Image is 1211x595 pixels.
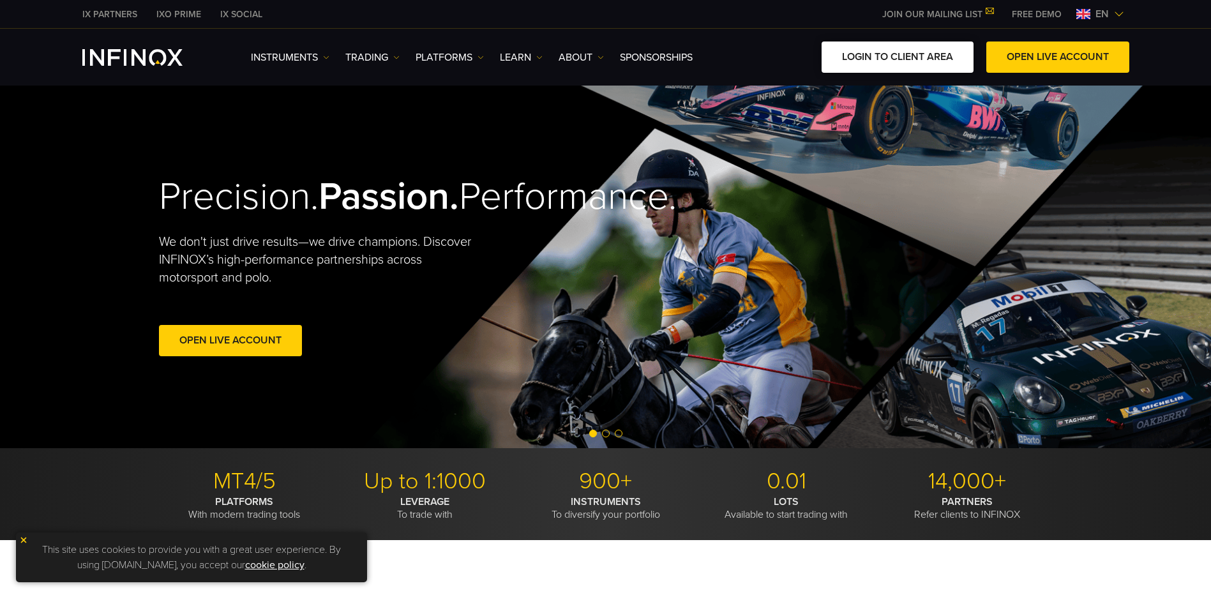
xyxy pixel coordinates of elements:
span: Go to slide 3 [615,430,622,437]
p: 900+ [520,467,691,495]
strong: LEVERAGE [400,495,449,508]
p: With modern trading tools [159,495,330,521]
p: Available to start trading with [701,495,872,521]
strong: PLATFORMS [215,495,273,508]
p: To trade with [340,495,511,521]
a: ABOUT [559,50,604,65]
strong: LOTS [774,495,799,508]
p: MT4/5 [159,467,330,495]
img: yellow close icon [19,536,28,545]
span: en [1090,6,1114,22]
h2: Precision. Performance. [159,174,561,220]
a: SPONSORSHIPS [620,50,693,65]
span: Go to slide 2 [602,430,610,437]
strong: INSTRUMENTS [571,495,641,508]
p: Up to 1:1000 [340,467,511,495]
a: PLATFORMS [416,50,484,65]
span: Go to slide 1 [589,430,597,437]
a: LOGIN TO CLIENT AREA [822,41,974,73]
a: Instruments [251,50,329,65]
strong: PARTNERS [942,495,993,508]
a: INFINOX [147,8,211,21]
a: TRADING [345,50,400,65]
p: 0.01 [701,467,872,495]
a: INFINOX [73,8,147,21]
a: INFINOX Logo [82,49,213,66]
p: Refer clients to INFINOX [882,495,1053,521]
a: JOIN OUR MAILING LIST [873,9,1002,20]
a: cookie policy [245,559,305,571]
a: Open Live Account [159,325,302,356]
p: We don't just drive results—we drive champions. Discover INFINOX’s high-performance partnerships ... [159,233,481,287]
p: This site uses cookies to provide you with a great user experience. By using [DOMAIN_NAME], you a... [22,539,361,576]
a: INFINOX [211,8,272,21]
strong: Passion. [319,174,459,220]
a: INFINOX MENU [1002,8,1071,21]
a: Learn [500,50,543,65]
p: 14,000+ [882,467,1053,495]
a: OPEN LIVE ACCOUNT [986,41,1129,73]
p: To diversify your portfolio [520,495,691,521]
